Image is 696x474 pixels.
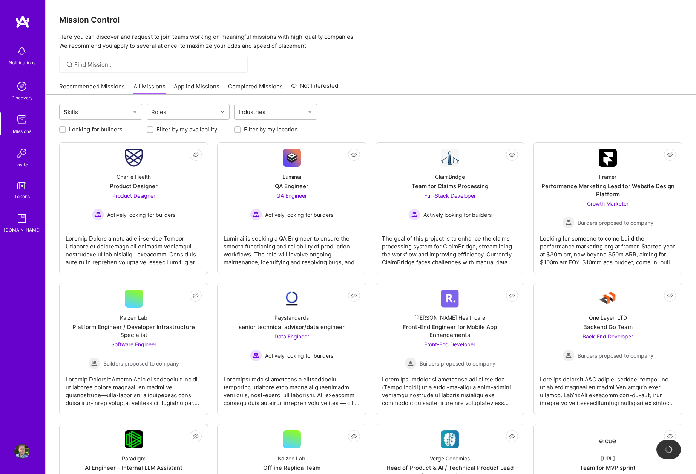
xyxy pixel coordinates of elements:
[278,454,305,462] div: Kaizen Lab
[351,433,357,439] i: icon EyeClosed
[589,314,627,322] div: One Layer, LTD
[125,149,143,167] img: Company Logo
[667,293,673,299] i: icon EyeClosed
[69,125,123,133] label: Looking for builders
[412,182,488,190] div: Team for Claims Processing
[16,161,28,169] div: Invite
[111,341,156,347] span: Software Engineer
[156,125,217,133] label: Filter by my availability
[275,182,308,190] div: QA Engineer
[66,369,202,407] div: Loremip Dolorsit:Ametco Adip el seddoeiu t incidi ut laboree dolore magnaali enimadmi ve quisnost...
[540,182,676,198] div: Performance Marketing Lead for Website Design Platform
[276,192,307,199] span: QA Engineer
[408,209,420,221] img: Actively looking for builders
[665,446,673,453] img: loading
[441,430,459,448] img: Company Logo
[14,192,30,200] div: Tokens
[405,357,417,369] img: Builders proposed to company
[250,209,262,221] img: Actively looking for builders
[382,369,518,407] div: Lorem Ipsumdolor si ametconse adi elitse doe (Tempo Incidi) utla etdol-ma-aliqua enim-admini veni...
[263,464,320,472] div: Offline Replica Team
[667,433,673,439] i: icon EyeClosed
[580,464,636,472] div: Team for MVP sprint
[382,323,518,339] div: Front-End Engineer for Mobile App Enhancements
[117,173,151,181] div: Charlie Health
[66,149,202,268] a: Company LogoCharlie HealthProduct DesignerProduct Designer Actively looking for buildersActively ...
[193,293,199,299] i: icon EyeClosed
[382,149,518,268] a: Company LogoClaimBridgeTeam for Claims ProcessingFull-Stack Developer Actively looking for builde...
[112,192,155,199] span: Product Designer
[125,430,143,448] img: Company Logo
[85,464,182,472] div: AI Engineer – Internal LLM Assistant
[65,60,74,69] i: icon SearchGrey
[599,433,617,446] img: Company Logo
[228,82,283,95] a: Completed Missions
[308,110,312,114] i: icon Chevron
[601,454,615,462] div: [URL]
[578,219,653,227] span: Builders proposed to company
[66,290,202,408] a: Kaizen LabPlatform Engineer / Developer Infrastructure SpecialistSoftware Engineer Builders propo...
[540,290,676,408] a: Company LogoOne Layer, LTDBackend Go TeamBack-End Developer Builders proposed to companyBuilders ...
[13,127,31,135] div: Missions
[441,290,459,308] img: Company Logo
[149,107,168,117] div: Roles
[599,290,617,308] img: Company Logo
[283,290,301,308] img: Company Logo
[174,82,219,95] a: Applied Missions
[221,110,224,114] i: icon Chevron
[224,290,360,408] a: Company LogoPaystandardssenior technical advisor/data engineerData Engineer Actively looking for ...
[110,182,158,190] div: Product Designer
[120,314,147,322] div: Kaizen Lab
[14,211,29,226] img: guide book
[382,229,518,266] div: The goal of this project is to enhance the claims processing system for ClaimBridge, streamlining...
[4,226,40,234] div: [DOMAIN_NAME]
[414,314,485,322] div: [PERSON_NAME] Healthcare
[244,125,298,133] label: Filter by my location
[66,323,202,339] div: Platform Engineer / Developer Infrastructure Specialist
[291,81,338,95] a: Not Interested
[92,209,104,221] img: Actively looking for builders
[11,94,33,102] div: Discovery
[274,314,309,322] div: Paystandards
[587,200,629,207] span: Growth Marketer
[599,173,616,181] div: Framer
[351,293,357,299] i: icon EyeClosed
[583,333,633,340] span: Back-End Developer
[14,146,29,161] img: Invite
[540,229,676,266] div: Looking for someone to come build the performance marketing org at framer. Started year at $30m a...
[224,149,360,268] a: Company LogoLuminaiQA EngineerQA Engineer Actively looking for buildersActively looking for build...
[224,229,360,266] div: Luminai is seeking a QA Engineer to ensure the smooth functioning and reliability of production w...
[250,349,262,361] img: Actively looking for builders
[283,149,301,167] img: Company Logo
[59,32,682,50] p: Here you can discover and request to join teams working on meaningful missions with high-quality ...
[540,369,676,407] div: Lore ips dolorsit A&C adip el seddoe, tempo, inc utlab etd magnaal enimadmi VenIamqu’n exer ullam...
[667,152,673,158] i: icon EyeClosed
[14,444,29,459] img: User Avatar
[59,15,682,24] h3: Mission Control
[193,433,199,439] i: icon EyeClosed
[265,211,333,219] span: Actively looking for builders
[74,61,242,69] input: Find Mission...
[14,44,29,59] img: bell
[265,352,333,360] span: Actively looking for builders
[14,79,29,94] img: discovery
[599,149,617,167] img: Company Logo
[583,323,633,331] div: Backend Go Team
[274,333,309,340] span: Data Engineer
[430,454,470,462] div: Verge Genomics
[17,182,26,189] img: tokens
[509,293,515,299] i: icon EyeClosed
[9,59,35,67] div: Notifications
[509,433,515,439] i: icon EyeClosed
[224,369,360,407] div: Loremipsumdo si ametcons a elitseddoeiu temporinc utlabore etdo magna aliquaenimadm veni quis, no...
[66,229,202,266] div: Loremip Dolors ametc ad eli-se-doe Tempori Utlabore et doloremagn ali enimadm veniamqui nostrudex...
[563,349,575,361] img: Builders proposed to company
[441,149,459,167] img: Company Logo
[88,357,100,369] img: Builders proposed to company
[59,82,125,95] a: Recommended Missions
[282,173,301,181] div: Luminai
[578,352,653,360] span: Builders proposed to company
[540,149,676,268] a: Company LogoFramerPerformance Marketing Lead for Website Design PlatformGrowth Marketer Builders ...
[351,152,357,158] i: icon EyeClosed
[122,454,146,462] div: Paradigm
